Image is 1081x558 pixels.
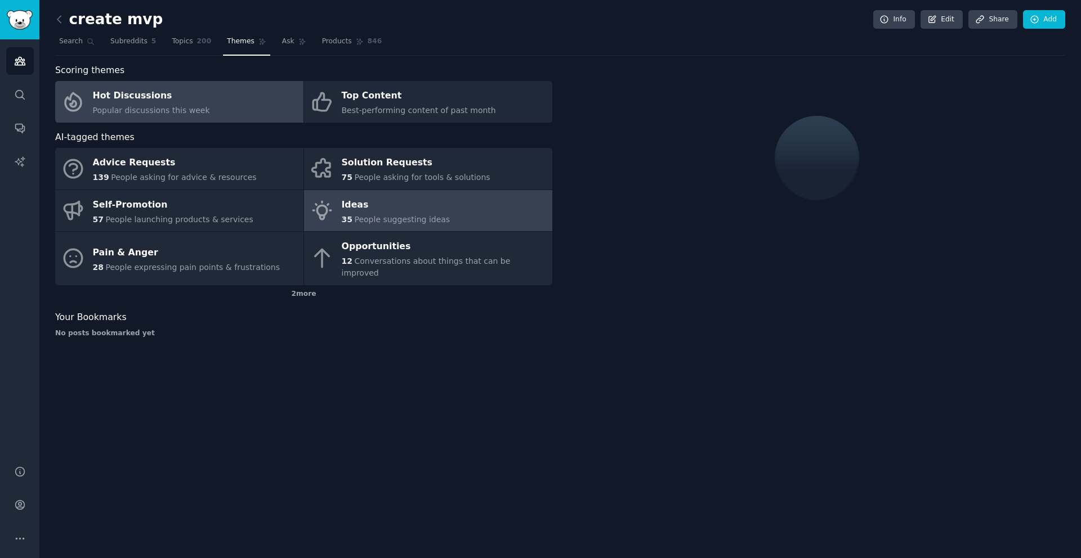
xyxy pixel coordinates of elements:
span: 5 [151,37,157,47]
div: Solution Requests [342,154,490,172]
a: Top ContentBest-performing content of past month [304,81,552,123]
span: Subreddits [110,37,148,47]
span: Conversations about things that can be improved [342,256,511,277]
span: 57 [93,215,104,224]
a: Hot DiscussionsPopular discussions this week [55,81,303,123]
div: Pain & Anger [93,244,280,262]
span: People launching products & services [105,215,253,224]
a: Add [1023,10,1065,29]
span: Themes [227,37,254,47]
span: Topics [172,37,193,47]
a: Self-Promotion57People launching products & services [55,190,303,232]
div: 2 more [55,285,552,303]
h2: create mvp [55,11,163,29]
span: 139 [93,173,109,182]
a: Search [55,33,99,56]
a: Products846 [318,33,386,56]
span: Ask [282,37,294,47]
span: AI-tagged themes [55,130,135,145]
span: 75 [342,173,352,182]
span: 28 [93,263,104,272]
a: Topics200 [168,33,215,56]
div: Self-Promotion [93,196,253,214]
span: Best-performing content of past month [342,106,496,115]
a: Edit [921,10,963,29]
a: Ask [278,33,310,56]
a: Opportunities12Conversations about things that can be improved [304,232,552,285]
span: People asking for tools & solutions [354,173,490,182]
div: Hot Discussions [93,87,210,105]
span: Products [322,37,352,47]
a: Pain & Anger28People expressing pain points & frustrations [55,232,303,285]
div: Opportunities [342,238,547,256]
span: 200 [197,37,212,47]
a: Themes [223,33,270,56]
span: Popular discussions this week [93,106,210,115]
div: Top Content [342,87,496,105]
span: People asking for advice & resources [111,173,256,182]
span: People suggesting ideas [354,215,450,224]
a: Share [968,10,1017,29]
span: Your Bookmarks [55,310,127,325]
span: 12 [342,256,352,265]
span: People expressing pain points & frustrations [105,263,280,272]
a: Ideas35People suggesting ideas [304,190,552,232]
a: Info [873,10,915,29]
span: Scoring themes [55,64,124,78]
div: Advice Requests [93,154,257,172]
img: GummySearch logo [7,10,33,30]
span: Search [59,37,83,47]
div: No posts bookmarked yet [55,328,552,339]
div: Ideas [342,196,450,214]
span: 35 [342,215,352,224]
a: Subreddits5 [106,33,160,56]
span: 846 [368,37,382,47]
a: Advice Requests139People asking for advice & resources [55,148,303,190]
a: Solution Requests75People asking for tools & solutions [304,148,552,190]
